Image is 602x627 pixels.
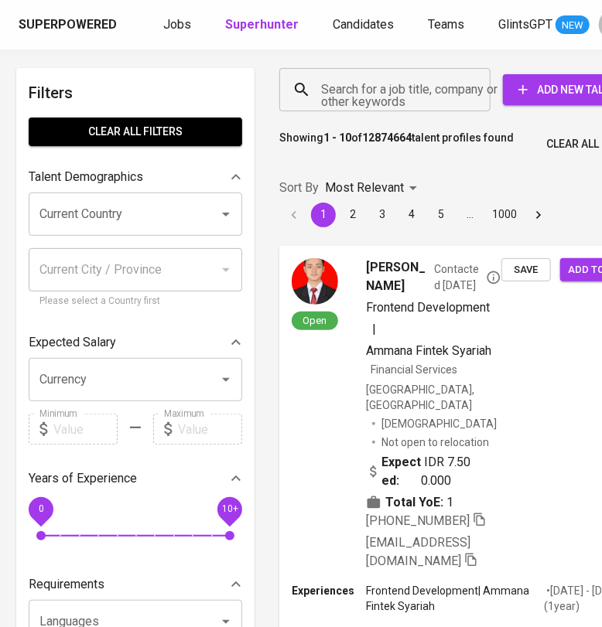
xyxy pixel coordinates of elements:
[501,258,551,282] button: Save
[498,17,552,32] span: GlintsGPT
[458,206,483,222] div: …
[372,320,376,339] span: |
[399,203,424,227] button: Go to page 4
[29,80,242,105] h6: Filters
[370,203,395,227] button: Go to page 3
[225,17,299,32] b: Superhunter
[381,434,489,450] p: Not open to relocation
[333,17,394,32] span: Candidates
[385,493,443,512] b: Total YoE:
[215,369,237,390] button: Open
[311,203,336,227] button: page 1
[41,122,230,141] span: Clear All filters
[340,203,365,227] button: Go to page 2
[29,168,143,186] p: Talent Demographics
[292,583,366,598] p: Experiences
[279,203,553,227] nav: pagination navigation
[381,453,421,490] b: Expected:
[428,17,464,32] span: Teams
[498,15,590,35] a: GlintsGPT NEW
[371,363,457,376] span: Financial Services
[546,135,599,154] span: Clear All
[163,17,191,32] span: Jobs
[486,270,501,285] svg: By Batam recruiter
[38,504,43,515] span: 0
[325,179,404,197] p: Most Relevant
[297,314,333,327] span: Open
[366,583,544,614] p: Frontend Development | Ammana Fintek Syariah
[225,15,302,35] a: Superhunter
[29,118,242,146] button: Clear All filters
[362,131,412,144] b: 12874664
[323,131,351,144] b: 1 - 10
[29,469,137,488] p: Years of Experience
[29,162,242,193] div: Talent Demographics
[29,569,242,600] div: Requirements
[366,258,428,295] span: [PERSON_NAME]
[19,16,117,34] div: Superpowered
[178,414,242,445] input: Value
[325,174,422,203] div: Most Relevant
[39,294,231,309] p: Please select a Country first
[556,18,590,33] span: NEW
[509,261,543,279] span: Save
[29,333,116,352] p: Expected Salary
[429,203,453,227] button: Go to page 5
[19,16,120,34] a: Superpowered
[366,513,470,528] span: [PHONE_NUMBER]
[29,463,242,494] div: Years of Experience
[487,203,522,227] button: Go to page 1000
[366,453,477,490] div: IDR 7.500.000
[434,261,501,292] span: Contacted [DATE]
[53,414,118,445] input: Value
[163,15,194,35] a: Jobs
[366,382,501,413] div: [GEOGRAPHIC_DATA], [GEOGRAPHIC_DATA]
[366,535,470,568] span: [EMAIL_ADDRESS][DOMAIN_NAME]
[381,416,499,431] span: [DEMOGRAPHIC_DATA]
[221,504,238,515] span: 10+
[366,343,491,358] span: Ammana Fintek Syariah
[279,130,514,158] p: Showing of talent profiles found
[446,493,453,512] span: 1
[428,15,467,35] a: Teams
[366,300,490,315] span: Frontend Development
[333,15,397,35] a: Candidates
[279,179,319,197] p: Sort By
[292,258,338,305] img: 84146a60022adcc3c6ebfd821c5b6284.jpg
[215,203,237,225] button: Open
[29,327,242,358] div: Expected Salary
[29,575,104,594] p: Requirements
[526,203,551,227] button: Go to next page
